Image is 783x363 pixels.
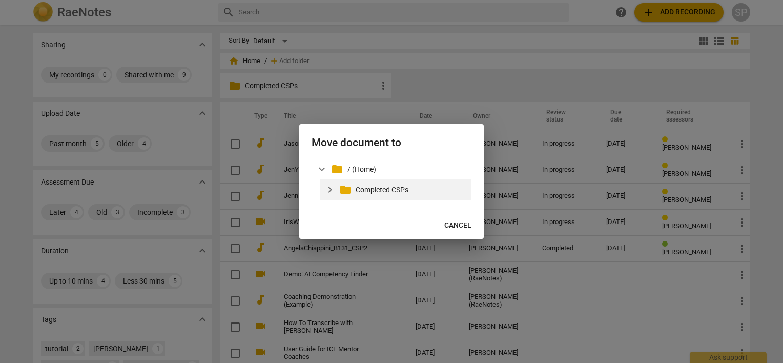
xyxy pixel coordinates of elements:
span: folder [331,163,343,175]
p: / (Home) [347,164,467,175]
span: expand_more [316,163,328,175]
span: Cancel [444,220,471,231]
button: Cancel [436,216,480,235]
h2: Move document to [312,136,471,149]
p: Completed CSPs [356,185,467,195]
span: expand_more [324,184,336,196]
span: folder [339,184,352,196]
